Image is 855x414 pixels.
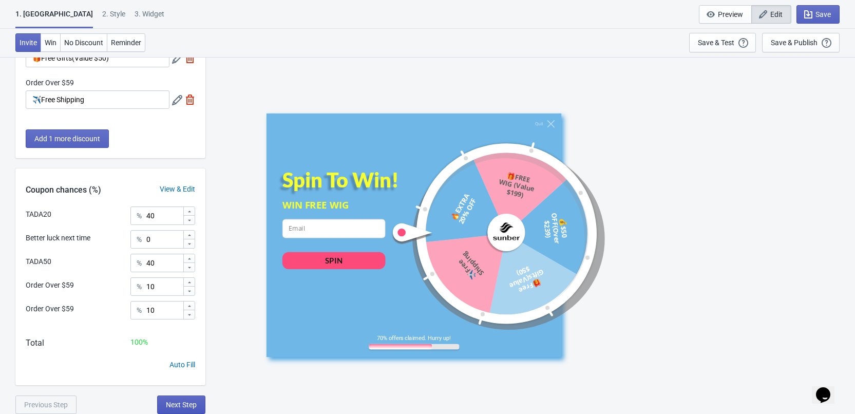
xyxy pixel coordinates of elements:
[282,167,406,192] div: Spin To Win!
[812,373,845,404] iframe: chat widget
[26,304,74,314] div: Order Over $59
[20,39,37,47] span: Invite
[146,277,183,296] input: Chance
[137,233,142,246] div: %
[369,334,459,341] div: 70% offers claimed. Hurry up!
[26,256,51,267] div: TADA50
[796,5,840,24] button: Save
[282,219,385,238] input: Email
[130,338,148,346] span: 100 %
[107,33,145,52] button: Reminder
[185,53,195,63] img: delete.svg
[169,360,195,370] div: Auto Fill
[146,206,183,225] input: Chance
[146,230,183,249] input: Chance
[689,33,756,52] button: Save & Test
[26,280,74,291] div: Order Over $59
[34,135,100,143] span: Add 1 more discount
[137,304,142,316] div: %
[325,255,342,265] div: SPIN
[771,39,818,47] div: Save & Publish
[166,401,197,409] span: Next Step
[770,10,783,18] span: Edit
[26,129,109,148] button: Add 1 more discount
[60,33,107,52] button: No Discount
[135,9,164,27] div: 3. Widget
[26,78,74,88] label: Order Over $59
[26,209,51,220] div: TADA20
[146,301,183,319] input: Chance
[137,280,142,293] div: %
[26,233,90,243] div: Better luck next time
[751,5,791,24] button: Edit
[535,121,543,126] div: Quit
[45,39,56,47] span: Win
[26,337,44,349] div: Total
[137,210,142,222] div: %
[157,396,205,414] button: Next Step
[111,39,141,47] span: Reminder
[146,254,183,272] input: Chance
[282,198,385,211] div: WIN FREE WIG
[698,39,734,47] div: Save & Test
[41,33,61,52] button: Win
[149,184,205,195] div: View & Edit
[718,10,743,18] span: Preview
[137,257,142,269] div: %
[815,10,831,18] span: Save
[699,5,752,24] button: Preview
[102,9,125,27] div: 2 . Style
[15,184,111,196] div: Coupon chances (%)
[15,33,41,52] button: Invite
[185,95,195,105] img: delete.svg
[64,39,103,47] span: No Discount
[762,33,840,52] button: Save & Publish
[15,9,93,28] div: 1. [GEOGRAPHIC_DATA]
